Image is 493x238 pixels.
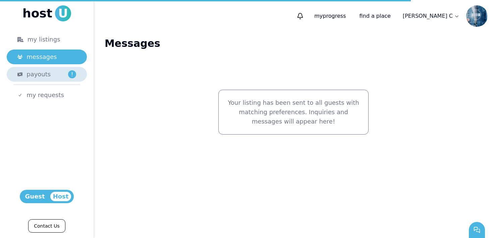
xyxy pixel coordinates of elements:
p: [PERSON_NAME] C [403,12,453,20]
span: Guest [22,192,48,201]
a: find a place [354,9,396,23]
span: my [314,13,323,19]
span: payouts [26,70,51,79]
a: my listings [7,32,87,47]
span: host [22,7,52,20]
a: hostU [22,5,71,21]
img: Elvin C avatar [466,5,488,27]
a: Contact Us [28,219,65,233]
a: payouts! [7,67,87,82]
p: progress [309,9,351,23]
span: U [55,5,71,21]
a: [PERSON_NAME] C [399,9,463,23]
span: ! [68,70,76,78]
div: Your listing has been sent to all guests with matching preferences. Inquiries and messages will a... [218,90,369,135]
h1: Messages [105,37,482,50]
a: messages [7,50,87,64]
span: my requests [26,90,64,100]
span: Host [50,192,71,201]
a: my requests [7,88,87,102]
span: messages [26,52,57,62]
div: my listings [17,35,76,44]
